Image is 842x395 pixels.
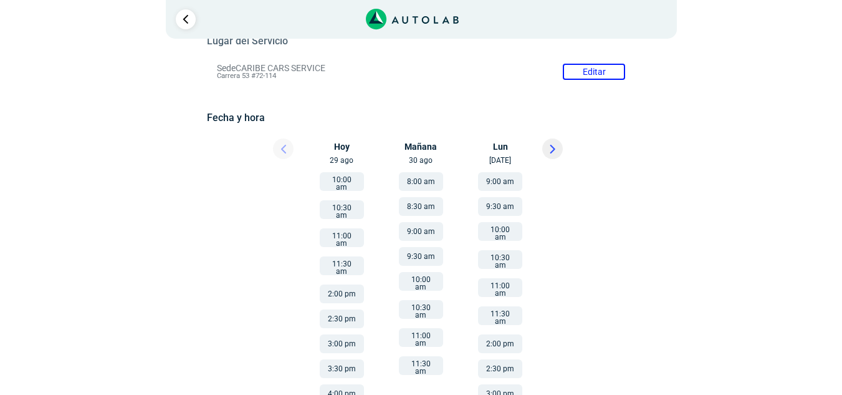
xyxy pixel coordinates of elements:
[207,35,635,47] h5: Lugar del Servicio
[478,197,522,216] button: 9:30 am
[399,172,443,191] button: 8:00 am
[478,278,522,297] button: 11:00 am
[320,359,364,378] button: 3:30 pm
[399,222,443,241] button: 9:00 am
[478,250,522,269] button: 10:30 am
[478,359,522,378] button: 2:30 pm
[478,222,522,241] button: 10:00 am
[478,334,522,353] button: 2:00 pm
[399,328,443,347] button: 11:00 am
[399,272,443,291] button: 10:00 am
[399,356,443,375] button: 11:30 am
[320,334,364,353] button: 3:00 pm
[399,197,443,216] button: 8:30 am
[320,200,364,219] button: 10:30 am
[207,112,635,124] h5: Fecha y hora
[320,256,364,275] button: 11:30 am
[320,285,364,303] button: 2:00 pm
[320,228,364,247] button: 11:00 am
[478,172,522,191] button: 9:00 am
[478,306,522,325] button: 11:30 am
[399,300,443,319] button: 10:30 am
[320,310,364,328] button: 2:30 pm
[176,9,196,29] a: Ir al paso anterior
[366,12,459,24] a: Link al sitio de autolab
[320,172,364,191] button: 10:00 am
[399,247,443,266] button: 9:30 am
